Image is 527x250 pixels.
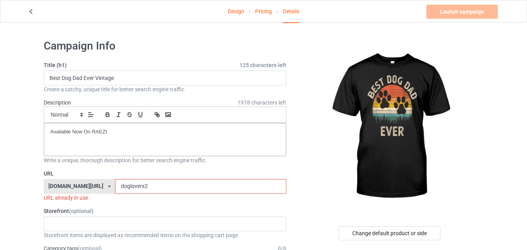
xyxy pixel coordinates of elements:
div: Create a catchy, unique title for better search engine traffic. [44,85,286,93]
label: Description [44,99,71,106]
span: 125 characters left [240,61,286,69]
span: 1978 characters left [238,99,286,106]
div: Write a unique, thorough description for better search engine traffic. [44,156,286,164]
div: Details [283,0,299,23]
a: Pricing [255,0,272,22]
div: Storefront items are displayed as recommended items on the shopping cart page. [44,231,286,239]
label: Storefront [44,207,286,215]
h1: Campaign Info [44,39,286,53]
a: Design [228,0,244,22]
span: (optional) [69,208,94,214]
label: Title (h1) [44,61,286,69]
div: Change default product or side [339,226,440,240]
div: [DOMAIN_NAME][URL] [48,183,103,189]
label: URL [44,170,286,177]
div: URL already in use [44,194,286,202]
p: Available Now On RAEZI [50,128,280,136]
